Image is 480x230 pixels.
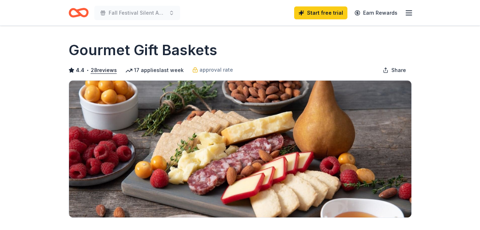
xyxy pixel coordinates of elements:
button: Fall Festival Silent Auction [94,6,180,20]
span: 4.4 [76,66,84,75]
a: Start free trial [294,6,347,19]
div: 17 applies last week [125,66,184,75]
span: Share [391,66,406,75]
h1: Gourmet Gift Baskets [69,40,217,60]
button: Share [377,63,412,77]
a: approval rate [192,66,233,74]
a: Home [69,4,89,21]
button: 28reviews [91,66,117,75]
span: Fall Festival Silent Auction [109,9,166,17]
span: • [86,67,89,73]
img: Image for Gourmet Gift Baskets [69,81,411,217]
a: Earn Rewards [350,6,402,19]
span: approval rate [199,66,233,74]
